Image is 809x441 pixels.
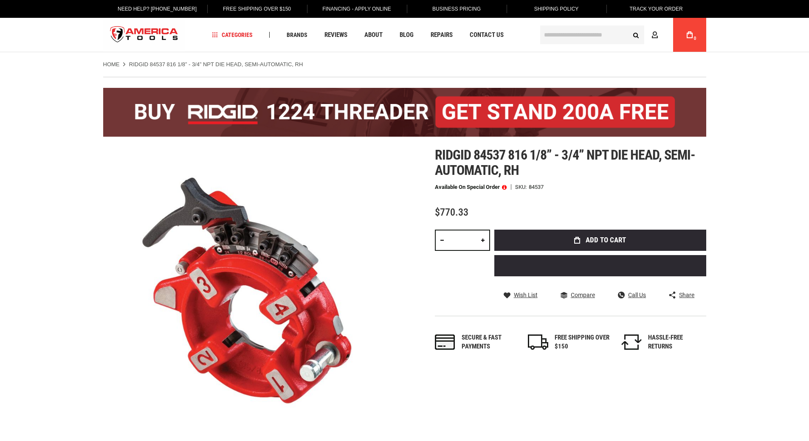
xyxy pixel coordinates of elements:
a: Brands [283,29,311,41]
span: Ridgid 84537 816 1/8” - 3/4” npt die head, semi-automatic, rh [435,147,696,178]
span: Wish List [514,292,538,298]
img: shipping [528,334,548,350]
button: Add to Cart [494,230,706,251]
a: Compare [561,291,595,299]
span: Repairs [431,32,453,38]
div: HASSLE-FREE RETURNS [648,333,703,351]
span: Reviews [324,32,347,38]
div: 84537 [529,184,544,190]
a: Reviews [321,29,351,41]
img: returns [621,334,642,350]
a: Contact Us [466,29,507,41]
img: payments [435,334,455,350]
a: Call Us [618,291,646,299]
a: 0 [682,18,698,52]
strong: SKU [515,184,529,190]
img: BOGO: Buy the RIDGID® 1224 Threader (26092), get the 92467 200A Stand FREE! [103,88,706,137]
span: Call Us [628,292,646,298]
a: Repairs [427,29,457,41]
span: Shipping Policy [534,6,579,12]
span: Categories [212,32,253,38]
span: Contact Us [470,32,504,38]
img: America Tools [103,19,186,51]
span: Brands [287,32,307,38]
a: Wish List [504,291,538,299]
div: Secure & fast payments [462,333,517,351]
button: Search [628,27,644,43]
p: Available on Special Order [435,184,507,190]
span: Add to Cart [586,236,626,244]
span: 0 [694,36,696,41]
span: $770.33 [435,206,468,218]
a: Categories [208,29,257,41]
span: Blog [400,32,414,38]
div: FREE SHIPPING OVER $150 [555,333,610,351]
a: About [361,29,386,41]
a: store logo [103,19,186,51]
a: Blog [396,29,417,41]
span: Compare [571,292,595,298]
strong: RIDGID 84537 816 1/8” - 3/4” NPT DIE HEAD, SEMI-AUTOMATIC, RH [129,61,303,67]
span: Share [679,292,694,298]
span: About [364,32,383,38]
a: Home [103,61,120,68]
